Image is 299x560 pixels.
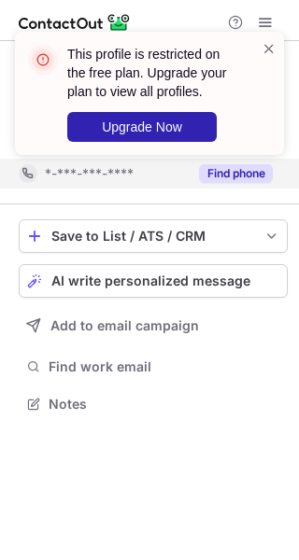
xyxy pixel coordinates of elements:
[19,11,131,34] img: ContactOut v5.3.10
[51,229,255,244] div: Save to List / ATS / CRM
[28,45,58,75] img: error
[102,119,182,134] span: Upgrade Now
[49,358,280,375] span: Find work email
[67,112,217,142] button: Upgrade Now
[19,264,288,298] button: AI write personalized message
[50,318,199,333] span: Add to email campaign
[49,396,280,413] span: Notes
[19,354,288,380] button: Find work email
[19,391,288,417] button: Notes
[67,45,239,101] header: This profile is restricted on the free plan. Upgrade your plan to view all profiles.
[51,273,250,288] span: AI write personalized message
[19,309,288,343] button: Add to email campaign
[19,219,288,253] button: save-profile-one-click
